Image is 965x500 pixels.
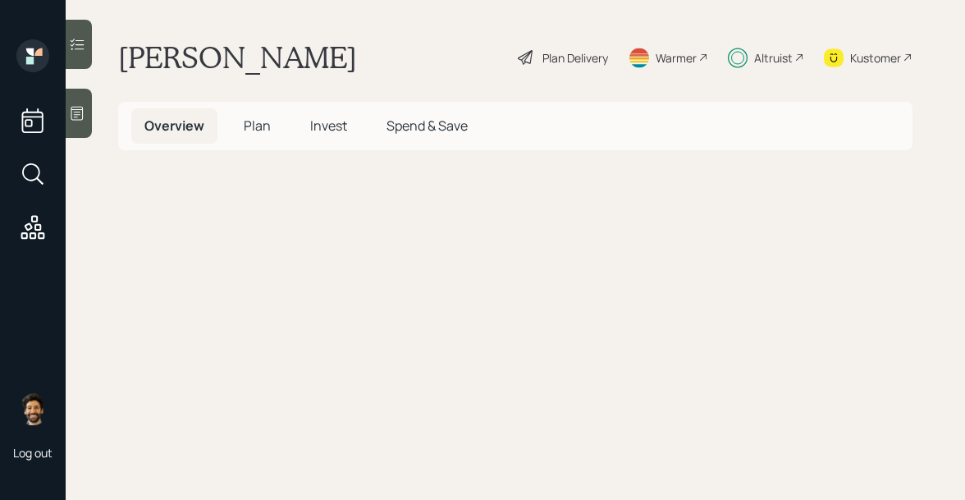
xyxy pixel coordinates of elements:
span: Invest [310,117,347,135]
div: Plan Delivery [542,49,608,67]
div: Log out [13,445,53,461]
span: Overview [144,117,204,135]
div: Altruist [754,49,793,67]
div: Kustomer [850,49,901,67]
img: eric-schwartz-headshot.png [16,392,49,425]
span: Spend & Save [386,117,468,135]
div: Warmer [656,49,697,67]
span: Plan [244,117,271,135]
h1: [PERSON_NAME] [118,39,357,76]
